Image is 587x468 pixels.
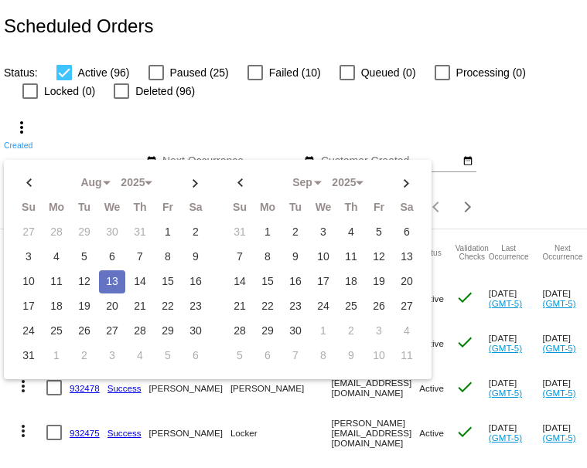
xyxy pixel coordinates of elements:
[170,63,229,82] span: Paused (25)
[489,343,522,353] a: (GMT-5)
[4,66,38,79] span: Status:
[489,244,529,261] button: Change sorting for LastOccurrenceUtc
[12,118,31,137] mat-icon: more_vert
[419,293,444,304] span: Active
[325,177,363,189] div: 2025
[456,63,526,82] span: Processing (0)
[361,63,416,82] span: Queued (0)
[421,192,452,222] button: Previous page
[283,177,322,189] div: Sep
[149,365,230,410] mat-cell: [PERSON_NAME]
[230,410,332,455] mat-cell: Locker
[489,410,543,455] mat-cell: [DATE]
[332,410,420,455] mat-cell: [PERSON_NAME][EMAIL_ADDRESS][DOMAIN_NAME]
[456,422,474,441] mat-icon: check
[321,155,460,168] input: Customer Created
[489,365,543,410] mat-cell: [DATE]
[4,155,143,168] input: Created
[489,432,522,443] a: (GMT-5)
[149,410,230,455] mat-cell: [PERSON_NAME]
[489,276,543,320] mat-cell: [DATE]
[543,432,576,443] a: (GMT-5)
[489,298,522,308] a: (GMT-5)
[108,383,142,393] a: Success
[462,155,473,168] mat-icon: date_range
[456,288,474,307] mat-icon: check
[14,377,32,395] mat-icon: more_vert
[456,333,474,351] mat-icon: check
[456,229,489,276] mat-header-cell: Validation Checks
[135,82,195,100] span: Deleted (96)
[489,320,543,365] mat-cell: [DATE]
[489,388,522,398] a: (GMT-5)
[543,388,576,398] a: (GMT-5)
[332,365,420,410] mat-cell: [EMAIL_ADDRESS][DOMAIN_NAME]
[44,82,95,100] span: Locked (0)
[162,155,302,168] input: Next Occurrence
[230,365,332,410] mat-cell: [PERSON_NAME]
[452,192,483,222] button: Next page
[108,428,142,438] a: Success
[114,177,152,189] div: 2025
[304,155,315,168] mat-icon: date_range
[419,383,444,393] span: Active
[419,338,444,348] span: Active
[4,15,153,37] h2: Scheduled Orders
[14,422,32,440] mat-icon: more_vert
[543,343,576,353] a: (GMT-5)
[543,244,583,261] button: Change sorting for NextOccurrenceUtc
[419,428,444,438] span: Active
[146,155,157,168] mat-icon: date_range
[78,63,130,82] span: Active (96)
[269,63,321,82] span: Failed (10)
[70,428,100,438] a: 932475
[543,298,576,308] a: (GMT-5)
[72,177,111,189] div: Aug
[456,378,474,396] mat-icon: check
[70,383,100,393] a: 932478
